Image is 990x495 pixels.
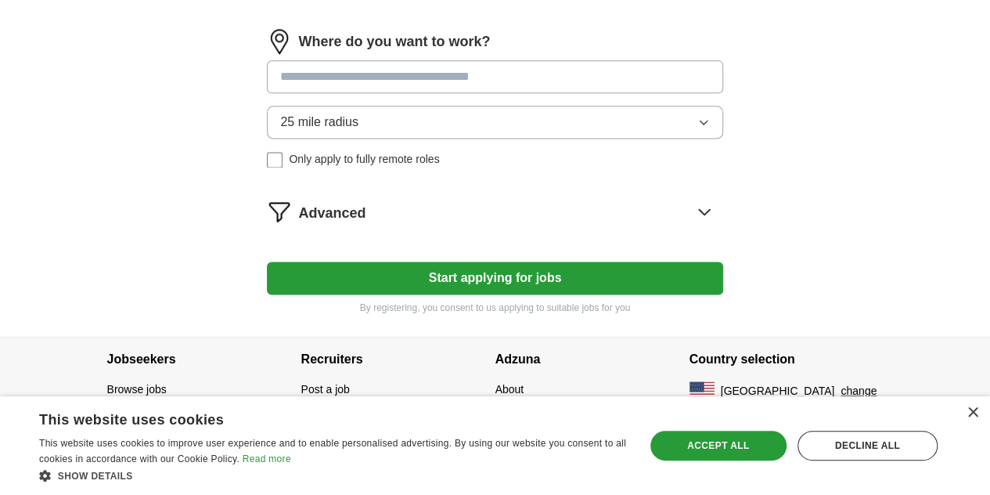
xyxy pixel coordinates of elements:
button: change [841,383,877,399]
span: Advanced [298,203,365,224]
p: By registering, you consent to us applying to suitable jobs for you [267,301,722,315]
a: About [495,383,524,396]
button: Start applying for jobs [267,262,722,294]
h4: Country selection [689,338,884,381]
img: US flag [689,381,715,400]
span: Show details [58,471,133,482]
div: This website uses cookies [39,406,588,429]
a: Browse jobs [107,383,167,396]
span: [GEOGRAPHIC_DATA] [721,383,835,399]
input: Only apply to fully remote roles [267,152,283,168]
span: This website uses cookies to improve user experience and to enable personalised advertising. By u... [39,438,626,464]
span: 25 mile radius [280,113,358,132]
span: Only apply to fully remote roles [289,151,439,168]
img: location.png [267,29,292,54]
label: Where do you want to work? [298,31,490,52]
a: Post a job [301,383,350,396]
button: 25 mile radius [267,106,722,139]
div: Show details [39,468,627,483]
div: Decline all [797,431,938,461]
div: Accept all [650,431,787,461]
a: Read more, opens a new window [243,453,291,464]
img: filter [267,199,292,224]
div: Close [967,407,978,419]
